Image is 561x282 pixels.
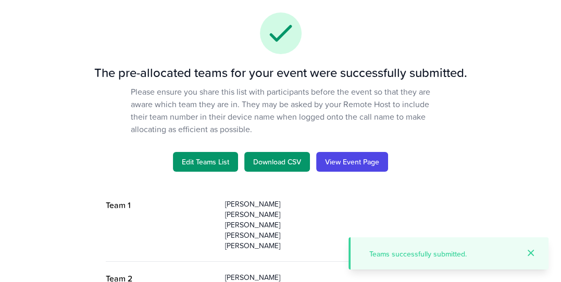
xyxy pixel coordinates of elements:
a: Edit Teams List [173,152,238,172]
p: Please ensure you share this list with participants before the event so that they are aware which... [131,85,431,135]
p: Team 1 [106,199,217,211]
p: [PERSON_NAME] [225,220,456,230]
h3: The pre-allocated teams for your event were successfully submitted. [31,65,531,81]
p: [PERSON_NAME] [225,240,456,251]
p: [PERSON_NAME] [225,230,456,240]
p: Teams successfully submitted. [369,249,517,259]
p: [PERSON_NAME] [225,199,456,209]
a: Download CSV [244,152,310,172]
p: [PERSON_NAME] [225,209,456,220]
a: View Event Page [316,152,388,172]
